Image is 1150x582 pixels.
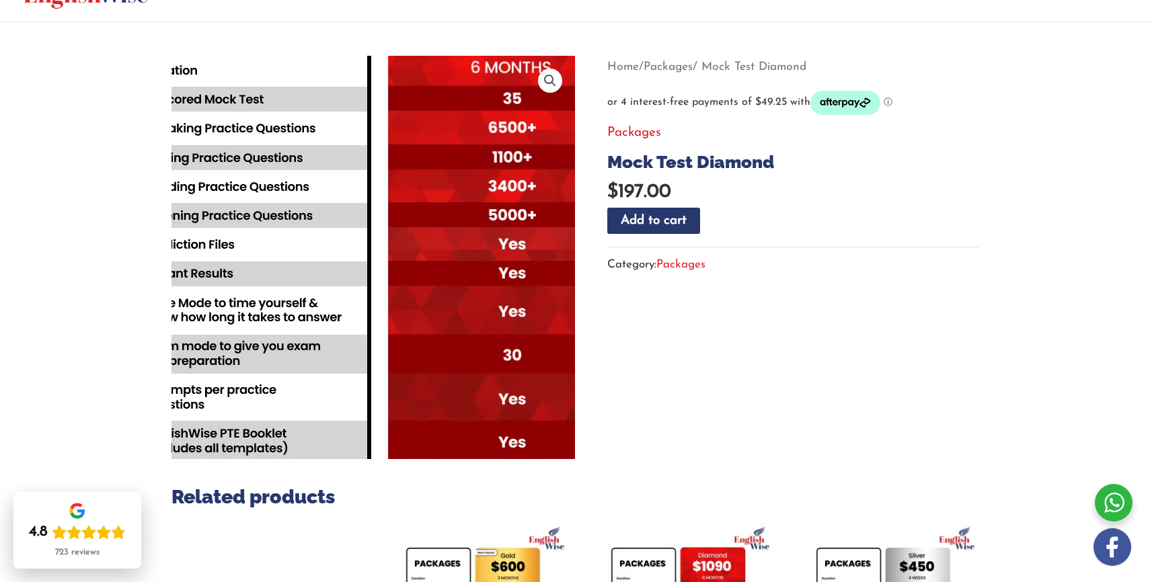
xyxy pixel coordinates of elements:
h2: Related products [171,485,979,509]
a: Packages [656,259,705,270]
button: Add to cart [607,208,700,234]
span: $ [607,183,618,202]
div: 723 reviews [55,547,100,558]
a: Packages [607,126,661,139]
span: Category: [607,253,705,276]
a: Packages [644,61,693,73]
img: white-facebook.png [1094,528,1131,566]
nav: Breadcrumb [607,56,979,78]
bdi: 197.00 [607,183,671,202]
div: Rating: 4.8 out of 5 [29,523,126,542]
div: 4.8 [29,523,48,542]
h1: Mock Test Diamond [607,152,979,173]
a: View full-screen image gallery [538,69,562,93]
a: Home [607,61,639,73]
